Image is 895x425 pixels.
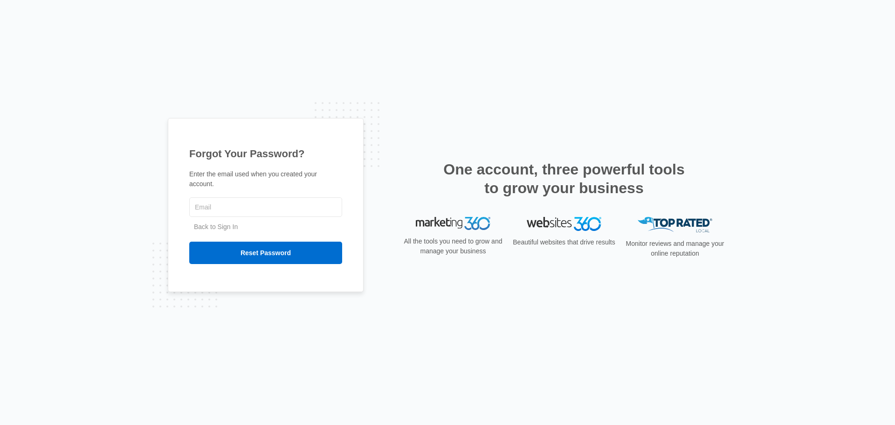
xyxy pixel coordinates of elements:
[189,197,342,217] input: Email
[189,242,342,264] input: Reset Password
[416,217,490,230] img: Marketing 360
[189,146,342,161] h1: Forgot Your Password?
[512,237,616,247] p: Beautiful websites that drive results
[189,169,342,189] p: Enter the email used when you created your account.
[401,237,505,256] p: All the tools you need to grow and manage your business
[441,160,688,197] h2: One account, three powerful tools to grow your business
[194,223,238,230] a: Back to Sign In
[623,239,727,258] p: Monitor reviews and manage your online reputation
[638,217,712,232] img: Top Rated Local
[527,217,601,230] img: Websites 360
